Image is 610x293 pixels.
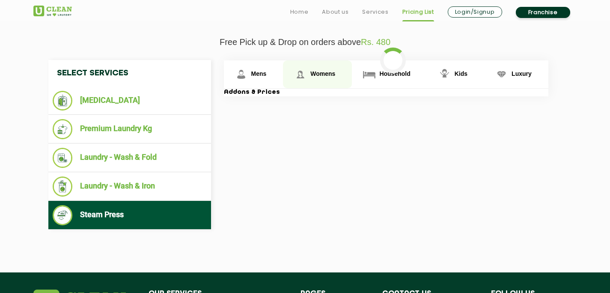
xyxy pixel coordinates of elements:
a: About us [322,7,348,17]
img: Dry Cleaning [53,91,73,111]
img: Laundry - Wash & Fold [53,148,73,168]
span: Household [379,70,410,77]
li: [MEDICAL_DATA] [53,91,207,111]
li: Laundry - Wash & Fold [53,148,207,168]
img: Mens [234,67,249,82]
img: Premium Laundry Kg [53,119,73,139]
h3: Addons & Prices [224,89,548,96]
img: UClean Laundry and Dry Cleaning [33,6,72,16]
a: Franchise [516,7,570,18]
li: Steam Press [53,205,207,225]
a: Home [290,7,309,17]
span: Mens [251,70,267,77]
h4: Select Services [48,60,211,87]
img: Womens [293,67,308,82]
img: Steam Press [53,205,73,225]
img: Kids [437,67,452,82]
span: Rs. 480 [361,37,390,47]
a: Pricing List [402,7,434,17]
li: Premium Laundry Kg [53,119,207,139]
a: Login/Signup [448,6,502,18]
span: Kids [455,70,467,77]
a: Services [362,7,388,17]
span: Luxury [512,70,532,77]
p: Free Pick up & Drop on orders above [33,37,577,47]
img: Household [362,67,377,82]
li: Laundry - Wash & Iron [53,176,207,197]
img: Laundry - Wash & Iron [53,176,73,197]
img: Luxury [494,67,509,82]
span: Womens [310,70,335,77]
